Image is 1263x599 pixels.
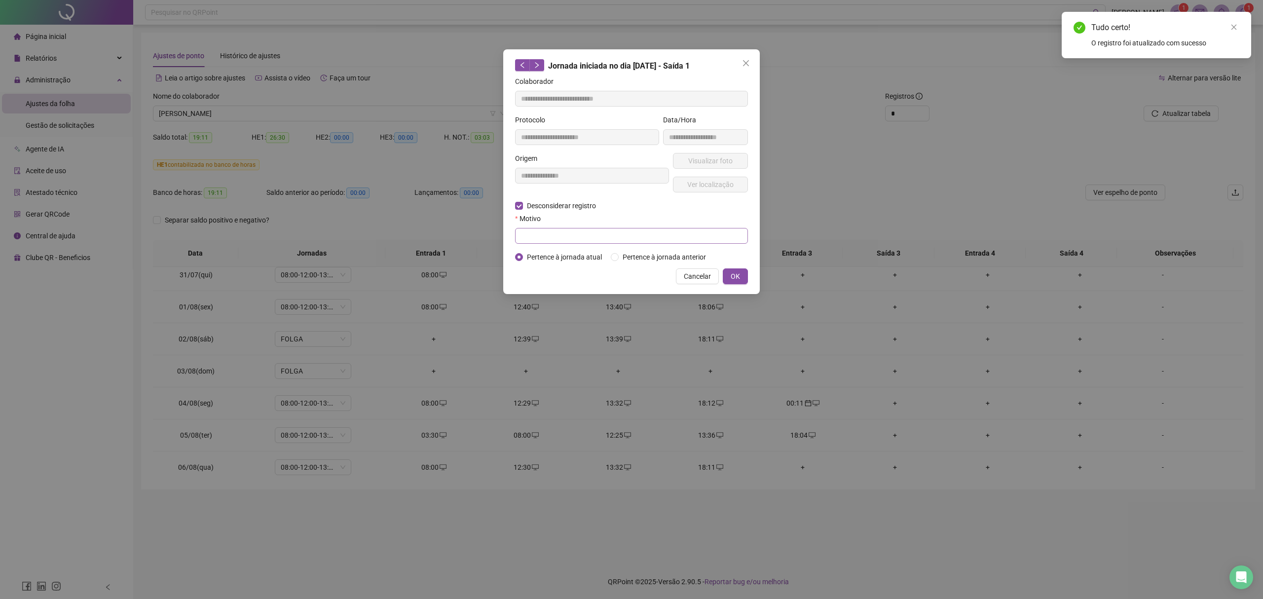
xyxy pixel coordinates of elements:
[519,62,526,69] span: left
[523,200,600,211] span: Desconsiderar registro
[676,268,719,284] button: Cancelar
[529,59,544,71] button: right
[1229,565,1253,589] div: Open Intercom Messenger
[515,59,530,71] button: left
[738,55,754,71] button: Close
[533,62,540,69] span: right
[684,271,711,282] span: Cancelar
[515,59,748,72] div: Jornada iniciada no dia [DATE] - Saída 1
[731,271,740,282] span: OK
[515,153,544,164] label: Origem
[523,252,606,262] span: Pertence à jornada atual
[515,114,552,125] label: Protocolo
[515,76,560,87] label: Colaborador
[1091,37,1239,48] div: O registro foi atualizado com sucesso
[723,268,748,284] button: OK
[619,252,710,262] span: Pertence à jornada anterior
[515,213,547,224] label: Motivo
[1228,22,1239,33] a: Close
[673,177,748,192] button: Ver localização
[673,153,748,169] button: Visualizar foto
[663,114,703,125] label: Data/Hora
[742,59,750,67] span: close
[1230,24,1237,31] span: close
[1091,22,1239,34] div: Tudo certo!
[1074,22,1085,34] span: check-circle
